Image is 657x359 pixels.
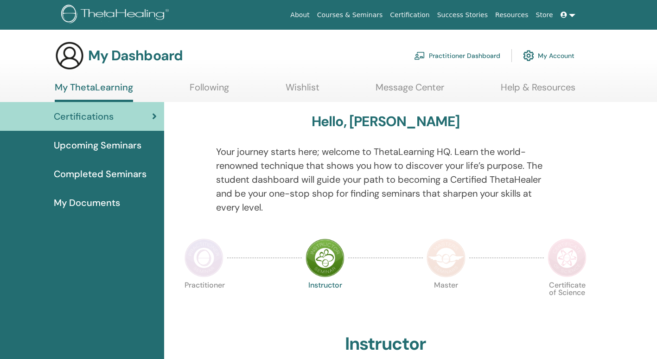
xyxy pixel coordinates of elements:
img: chalkboard-teacher.svg [414,51,425,60]
img: Master [427,238,466,277]
a: Help & Resources [501,82,575,100]
p: Certificate of Science [548,282,587,321]
span: Certifications [54,109,114,123]
p: Your journey starts here; welcome to ThetaLearning HQ. Learn the world-renowned technique that sh... [216,145,555,214]
h3: My Dashboard [88,47,183,64]
img: Practitioner [185,238,223,277]
p: Master [427,282,466,321]
span: Upcoming Seminars [54,138,141,152]
img: generic-user-icon.jpg [55,41,84,71]
p: Instructor [306,282,344,321]
a: Courses & Seminars [313,6,387,24]
a: Following [190,82,229,100]
p: Practitioner [185,282,223,321]
a: Store [532,6,557,24]
a: My Account [523,45,574,66]
img: Instructor [306,238,344,277]
h3: Hello, [PERSON_NAME] [312,113,460,130]
img: Certificate of Science [548,238,587,277]
a: Practitioner Dashboard [414,45,500,66]
a: Certification [386,6,433,24]
a: Resources [491,6,532,24]
a: Message Center [376,82,444,100]
a: About [287,6,313,24]
img: cog.svg [523,48,534,64]
h2: Instructor [345,333,426,355]
span: Completed Seminars [54,167,147,181]
img: logo.png [61,5,172,26]
a: Wishlist [286,82,319,100]
a: Success Stories [434,6,491,24]
a: My ThetaLearning [55,82,133,102]
span: My Documents [54,196,120,210]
